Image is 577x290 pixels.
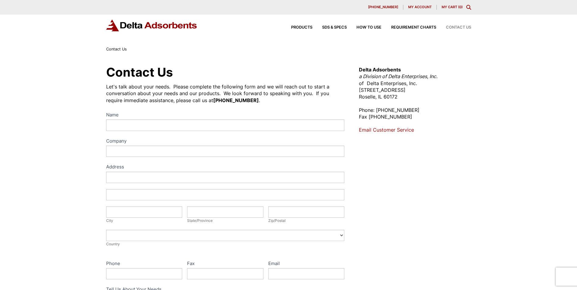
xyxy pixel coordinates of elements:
em: a Division of Delta Enterprises, Inc. [359,73,437,79]
strong: Delta Adsorbents [359,67,401,73]
span: Contact Us [106,47,127,51]
span: Products [291,26,312,29]
a: Contact Us [436,26,471,29]
div: Country [106,241,345,247]
a: Products [281,26,312,29]
span: SDS & SPECS [322,26,347,29]
strong: [PHONE_NUMBER] [213,97,259,103]
div: City [106,218,182,224]
span: How to Use [356,26,381,29]
label: Phone [106,260,182,268]
a: Email Customer Service [359,127,414,133]
a: My Cart (0) [442,5,463,9]
p: of Delta Enterprises, Inc. [STREET_ADDRESS] Roselle, IL 60172 [359,66,471,100]
div: Zip/Postal [268,218,345,224]
p: Phone: [PHONE_NUMBER] Fax [PHONE_NUMBER] [359,107,471,120]
div: Address [106,163,345,172]
span: 0 [459,5,461,9]
div: Let's talk about your needs. Please complete the following form and we will reach out to start a ... [106,83,345,104]
span: [PHONE_NUMBER] [368,5,398,9]
a: Requirement Charts [381,26,436,29]
div: Toggle Modal Content [466,5,471,10]
span: Contact Us [446,26,471,29]
span: My account [408,5,432,9]
label: Name [106,111,345,120]
div: State/Province [187,218,263,224]
img: Delta Adsorbents [106,19,197,31]
a: [PHONE_NUMBER] [363,5,403,10]
label: Email [268,260,345,268]
span: Requirement Charts [391,26,436,29]
a: My account [403,5,437,10]
a: How to Use [347,26,381,29]
h1: Contact Us [106,66,345,78]
a: SDS & SPECS [312,26,347,29]
label: Company [106,137,345,146]
label: Fax [187,260,263,268]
